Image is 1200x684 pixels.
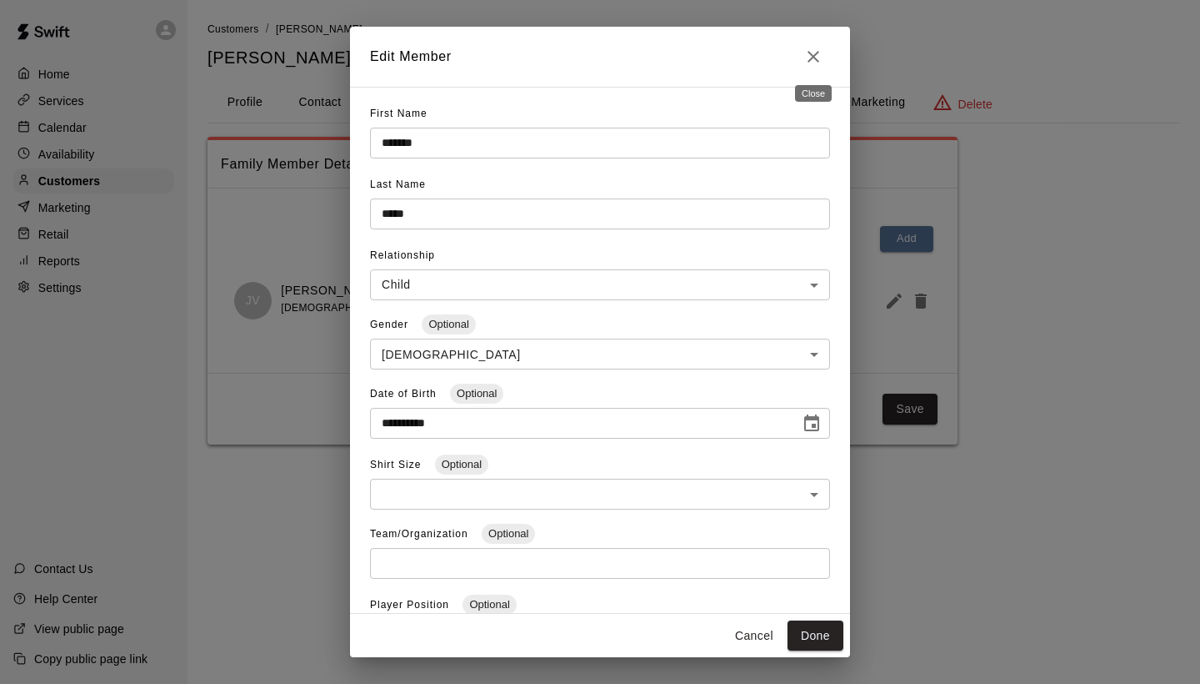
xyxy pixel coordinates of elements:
div: Close [795,85,832,102]
span: Date of Birth [370,388,440,400]
h2: Edit Member [350,27,850,87]
button: Done [787,621,843,651]
span: Relationship [370,249,435,261]
span: Optional [435,458,488,470]
span: Last Name [370,179,426,190]
span: Team/Organization [370,528,472,540]
span: Optional [422,318,475,330]
button: Choose date, selected date is Feb 7, 2008 [795,407,828,440]
button: Cancel [727,621,781,651]
span: Optional [482,527,535,540]
div: [DEMOGRAPHIC_DATA] [370,339,830,370]
span: Shirt Size [370,459,425,470]
span: Optional [462,598,516,611]
span: Gender [370,319,412,330]
button: Close [797,40,830,73]
div: Child [370,269,830,300]
span: Player Position [370,599,452,611]
span: First Name [370,108,427,119]
span: Optional [450,387,503,400]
